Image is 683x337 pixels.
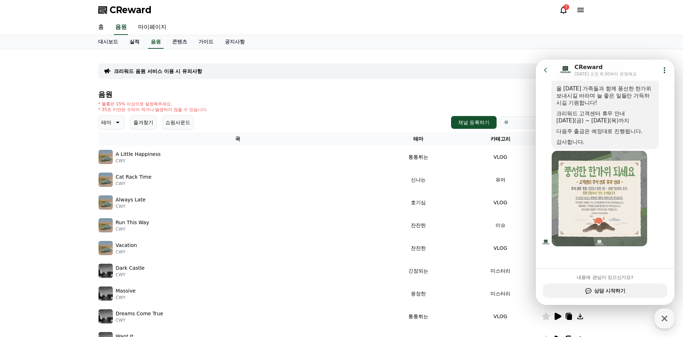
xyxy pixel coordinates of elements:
td: VLOG [459,237,541,259]
td: 유머 [459,168,541,191]
img: music [99,286,113,301]
h4: 음원 [98,90,585,98]
a: 음원 [148,35,164,49]
img: music [99,264,113,278]
button: 채널 등록하기 [451,116,497,129]
td: 긴장되는 [377,259,459,282]
a: 대시보드 [92,35,124,49]
p: Dark Castle [116,264,144,272]
p: Cat Rack Time [116,173,152,181]
p: CWY [116,181,152,186]
p: CWY [116,226,149,232]
td: 잔잔한 [377,237,459,259]
td: 신나는 [377,168,459,191]
button: 즐겨찾기 [130,115,157,130]
a: 마이페이지 [132,20,172,35]
p: Run This Way [116,219,149,226]
td: 통통튀는 [377,146,459,168]
p: CWY [116,317,163,323]
p: A Little Happiness [116,151,161,158]
img: music [99,218,113,232]
a: 7 [559,6,568,14]
p: Massive [116,287,136,295]
a: 홈 [92,20,110,35]
a: 공지사항 [219,35,250,49]
p: CWY [116,249,137,255]
div: 7 [563,4,569,10]
img: music [99,195,113,210]
td: 통통튀는 [377,305,459,328]
a: CReward [98,4,152,16]
td: VLOG [459,146,541,168]
td: 미스터리 [459,259,541,282]
iframe: Channel chat [536,59,674,305]
a: 가이드 [193,35,219,49]
td: 이슈 [459,214,541,237]
img: music [99,309,113,323]
td: VLOG [459,305,541,328]
p: * 볼륨은 15% 이상으로 설정해주세요. [98,101,208,107]
p: CWY [116,295,136,300]
p: CWY [116,204,145,209]
a: 콘텐츠 [166,35,193,49]
img: music [99,241,113,255]
button: 테마 [98,115,125,130]
td: 미스터리 [459,282,541,305]
p: Dreams Come True [116,310,163,317]
td: 잔잔한 [377,214,459,237]
p: CWY [116,272,144,278]
img: music [99,173,113,187]
td: 웅장한 [377,282,459,305]
th: 테마 [377,132,459,146]
p: CWY [116,158,161,164]
img: music [99,150,113,164]
p: Vacation [116,242,137,249]
th: 곡 [98,132,377,146]
th: 카테고리 [459,132,541,146]
a: 음원 [114,20,128,35]
td: 호기심 [377,191,459,214]
p: Always Late [116,196,145,204]
span: CReward [110,4,152,16]
p: 테마 [101,117,111,127]
a: 크리워드 음원 서비스 이용 시 유의사항 [114,68,202,75]
p: * 35초 미만은 수익이 적거나 발생하지 않을 수 있습니다. [98,107,208,112]
td: VLOG [459,191,541,214]
a: 실적 [124,35,145,49]
button: 쇼핑사운드 [162,115,194,130]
